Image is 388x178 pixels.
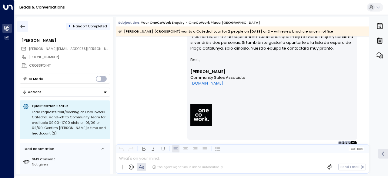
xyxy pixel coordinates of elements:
[190,80,223,86] a: [DOMAIN_NAME]
[32,110,107,136] div: Lead requests tour/booking at OneCoWork Catedral. Hand-off to Community Team for available 09:00–...
[118,28,333,34] div: [PERSON_NAME] (CROSSPOINT) wants a Catedral tour for 2 people on [DATE] or 2 – will review brochu...
[152,165,223,169] div: The agent signature is added automatically
[190,104,212,126] img: AIorK4xOi9L-TxqZys8nm30q7NM4PaHQuHpY2N18wI2mX07Vp7NRfDa21a-pzuElWnm58ZWD-VRCOdtoOets
[29,46,144,51] span: [PERSON_NAME][EMAIL_ADDRESS][PERSON_NAME][DOMAIN_NAME]
[19,5,65,10] a: Leads & Conversations
[350,141,357,145] div: + 4
[29,46,110,51] span: victor.garcia@crosspoint.es
[29,63,110,68] div: CROSSPOINT
[190,57,200,62] font: Best,
[29,76,43,82] div: AI Mode
[356,147,356,151] span: |
[73,24,107,29] span: Handoff Completed
[351,147,363,151] span: Cc Bcc
[22,90,42,94] div: Actions
[20,88,110,96] button: Actions
[347,141,352,145] div: C
[20,88,110,96] div: Button group with a nested menu
[190,75,246,80] span: Community Sales Associate
[127,145,135,152] button: Redo
[338,141,343,145] div: B
[68,22,71,31] div: •
[32,162,108,167] div: Not given
[29,54,110,60] div: [PHONE_NUMBER]
[344,141,349,145] div: S
[118,145,125,152] button: Undo
[22,146,54,152] div: Lead Information
[32,103,107,108] p: Qualification Status
[341,141,346,145] div: 2
[21,37,110,43] div: [PERSON_NAME]
[190,69,226,74] font: [PERSON_NAME]
[32,157,108,162] label: SMS Consent
[141,20,260,25] div: Your OneCoWork Enquiry - OneCoWork Placa [GEOGRAPHIC_DATA]
[349,147,364,151] button: Cc|Bcc
[118,20,140,25] span: Subject Line:
[190,57,354,126] div: Signature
